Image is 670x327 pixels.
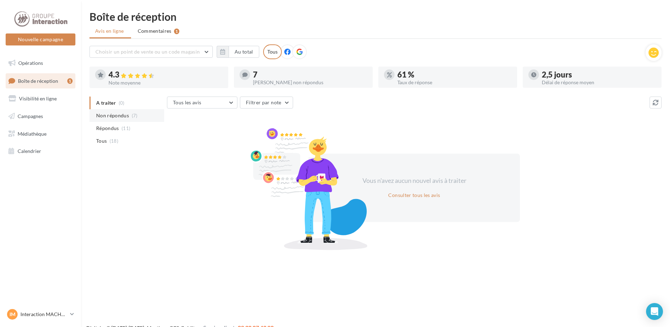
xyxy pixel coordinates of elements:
div: Délai de réponse moyen [542,80,656,85]
p: Interaction MACHECOUL [20,311,67,318]
a: Médiathèque [4,127,77,141]
div: Tous [263,44,282,59]
div: Vous n'avez aucun nouvel avis à traiter [354,176,475,185]
div: 4.3 [108,71,223,79]
button: Au total [217,46,259,58]
button: Consulter tous les avis [385,191,443,199]
div: [PERSON_NAME] non répondus [253,80,367,85]
span: Calendrier [18,148,41,154]
span: Campagnes [18,113,43,119]
button: Choisir un point de vente ou un code magasin [89,46,213,58]
div: 61 % [397,71,511,79]
a: Opérations [4,56,77,70]
div: 1 [174,29,179,34]
div: 7 [253,71,367,79]
button: Filtrer par note [240,97,293,109]
span: Répondus [96,125,119,132]
span: Non répondus [96,112,129,119]
span: Médiathèque [18,130,46,136]
span: Opérations [18,60,43,66]
div: 2,5 jours [542,71,656,79]
span: (11) [122,125,130,131]
a: Visibilité en ligne [4,91,77,106]
div: Open Intercom Messenger [646,303,663,320]
span: Boîte de réception [18,78,58,84]
span: IM [10,311,15,318]
span: (18) [110,138,118,144]
span: Tous [96,137,107,144]
a: Calendrier [4,144,77,159]
span: (7) [132,113,138,118]
button: Nouvelle campagne [6,33,75,45]
div: Taux de réponse [397,80,511,85]
span: Visibilité en ligne [19,95,57,101]
span: Tous les avis [173,99,201,105]
button: Au total [229,46,259,58]
div: Note moyenne [108,80,223,85]
a: Campagnes [4,109,77,124]
button: Tous les avis [167,97,237,109]
div: 1 [67,78,73,84]
span: Commentaires [138,27,172,35]
span: Choisir un point de vente ou un code magasin [95,49,200,55]
a: IM Interaction MACHECOUL [6,308,75,321]
div: Boîte de réception [89,11,662,22]
a: Boîte de réception1 [4,73,77,88]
